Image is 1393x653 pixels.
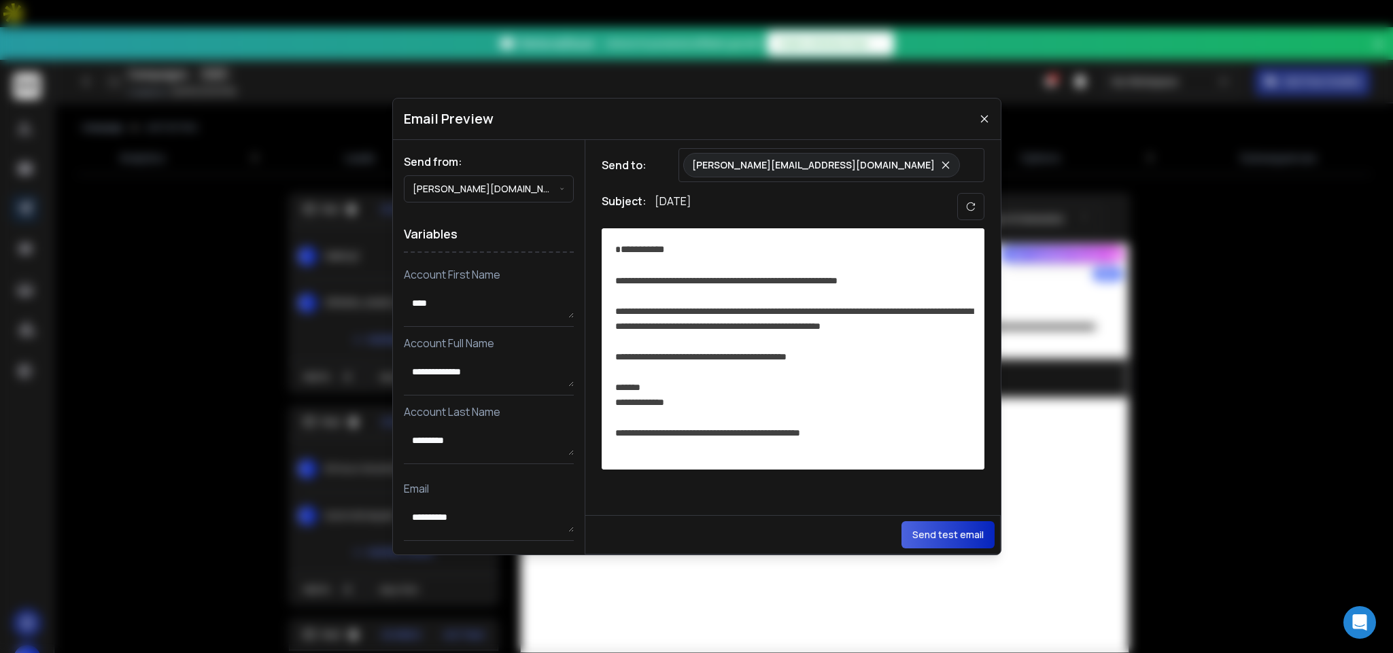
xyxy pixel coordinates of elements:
h1: Email Preview [404,109,494,128]
p: [PERSON_NAME][DOMAIN_NAME][EMAIL_ADDRESS][PERSON_NAME][DOMAIN_NAME] [413,182,560,196]
button: Send test email [901,521,995,548]
h1: Variables [404,216,574,253]
p: [DATE] [655,193,691,220]
p: Email [404,480,574,497]
p: [PERSON_NAME][EMAIL_ADDRESS][DOMAIN_NAME] [692,158,935,172]
p: Account Last Name [404,404,574,420]
div: Open Intercom Messenger [1343,606,1376,639]
p: Account Full Name [404,335,574,351]
h1: Subject: [602,193,647,220]
h1: Send to: [602,157,656,173]
p: Account First Name [404,266,574,283]
h1: Send from: [404,154,574,170]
